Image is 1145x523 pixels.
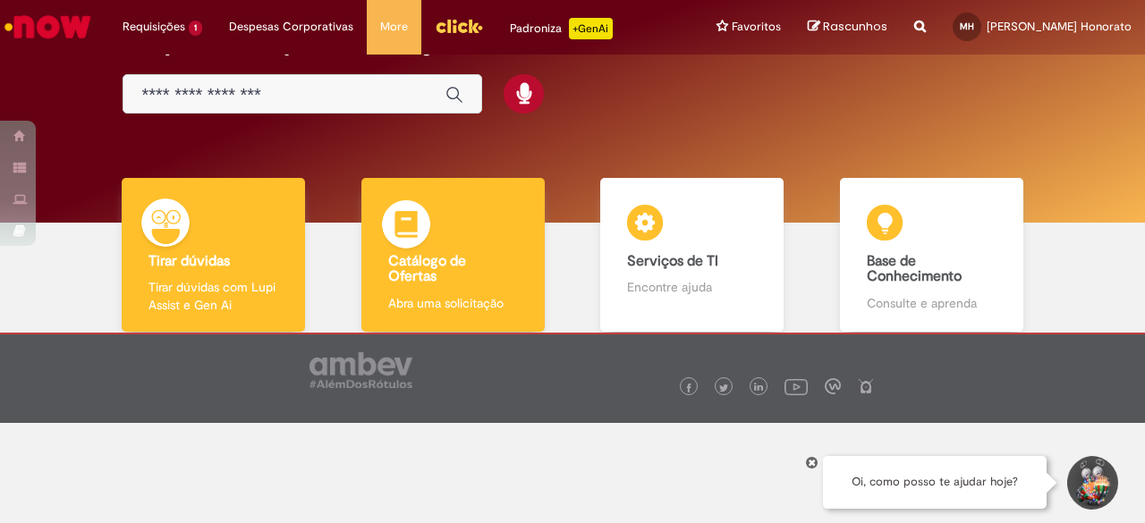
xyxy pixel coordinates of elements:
span: Favoritos [732,18,781,36]
h2: O que você procura hoje? [123,24,1022,55]
p: Tirar dúvidas com Lupi Assist e Gen Ai [148,278,278,314]
p: Abra uma solicitação [388,294,518,312]
img: logo_footer_twitter.png [719,384,728,392]
b: Serviços de TI [627,252,718,270]
img: logo_footer_ambev_rotulo_gray.png [310,352,412,388]
span: Despesas Corporativas [229,18,353,36]
a: Catálogo de Ofertas Abra uma solicitação [334,178,573,333]
div: Padroniza [510,18,613,39]
a: Serviços de TI Encontre ajuda [572,178,812,333]
a: Rascunhos [808,19,887,36]
a: Base de Conhecimento Consulte e aprenda [812,178,1052,333]
p: Encontre ajuda [627,278,757,296]
img: logo_footer_youtube.png [785,375,808,398]
button: Iniciar Conversa de Suporte [1064,456,1118,510]
img: logo_footer_linkedin.png [754,383,763,393]
span: Requisições [123,18,185,36]
img: click_logo_yellow_360x200.png [435,13,483,39]
img: ServiceNow [2,9,94,45]
img: logo_footer_workplace.png [825,378,841,394]
span: Rascunhos [823,18,887,35]
div: Oi, como posso te ajudar hoje? [823,456,1047,509]
span: More [380,18,408,36]
b: Base de Conhecimento [867,252,962,286]
img: logo_footer_naosei.png [858,378,874,394]
span: 1 [189,21,202,36]
span: [PERSON_NAME] Honorato [987,19,1132,34]
b: Tirar dúvidas [148,252,230,270]
a: Tirar dúvidas Tirar dúvidas com Lupi Assist e Gen Ai [94,178,334,333]
img: logo_footer_facebook.png [684,384,693,392]
p: Consulte e aprenda [867,294,997,312]
span: MH [960,21,974,32]
p: +GenAi [569,18,613,39]
b: Catálogo de Ofertas [388,252,466,286]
